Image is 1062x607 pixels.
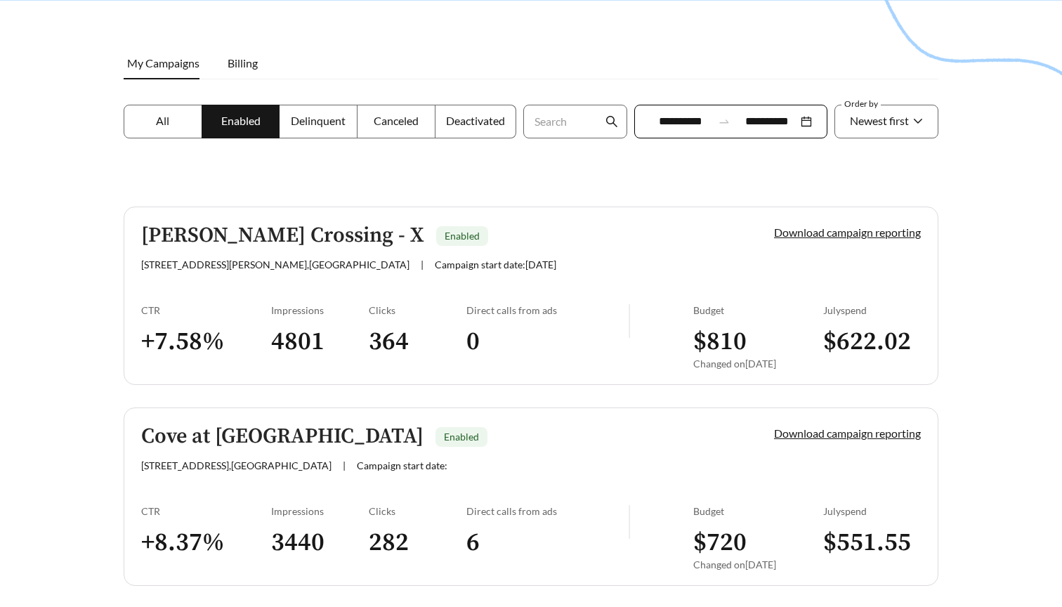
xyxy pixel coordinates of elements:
span: Campaign start date: [357,459,447,471]
span: My Campaigns [127,56,199,70]
div: Clicks [369,304,466,316]
span: Newest first [850,114,909,127]
h3: $ 720 [693,527,823,559]
h3: + 8.37 % [141,527,271,559]
div: Budget [693,304,823,316]
div: Impressions [271,304,369,316]
span: All [156,114,169,127]
h3: 6 [466,527,629,559]
h3: 3440 [271,527,369,559]
div: Direct calls from ads [466,304,629,316]
span: Canceled [374,114,419,127]
a: Download campaign reporting [774,426,921,440]
div: Changed on [DATE] [693,559,823,570]
h5: Cove at [GEOGRAPHIC_DATA] [141,425,424,448]
h3: + 7.58 % [141,326,271,358]
span: [STREET_ADDRESS] , [GEOGRAPHIC_DATA] [141,459,332,471]
div: Budget [693,505,823,517]
div: July spend [823,505,921,517]
img: line [629,304,630,338]
h3: 282 [369,527,466,559]
a: [PERSON_NAME] Crossing - XEnabled[STREET_ADDRESS][PERSON_NAME],[GEOGRAPHIC_DATA]|Campaign start d... [124,207,938,385]
h3: $ 810 [693,326,823,358]
span: [STREET_ADDRESS][PERSON_NAME] , [GEOGRAPHIC_DATA] [141,259,409,270]
h3: 4801 [271,326,369,358]
h5: [PERSON_NAME] Crossing - X [141,224,424,247]
div: CTR [141,505,271,517]
span: Billing [228,56,258,70]
span: Enabled [221,114,261,127]
h3: $ 551.55 [823,527,921,559]
div: Clicks [369,505,466,517]
span: Enabled [444,431,479,443]
span: | [421,259,424,270]
span: search [605,115,618,128]
div: CTR [141,304,271,316]
span: to [718,115,730,128]
span: Campaign start date: [DATE] [435,259,556,270]
span: Enabled [445,230,480,242]
div: July spend [823,304,921,316]
span: | [343,459,346,471]
h3: 0 [466,326,629,358]
span: Delinquent [291,114,346,127]
h3: 364 [369,326,466,358]
span: swap-right [718,115,730,128]
div: Impressions [271,505,369,517]
img: line [629,505,630,539]
div: Changed on [DATE] [693,358,823,370]
span: Deactivated [446,114,505,127]
h3: $ 622.02 [823,326,921,358]
div: Direct calls from ads [466,505,629,517]
a: Cove at [GEOGRAPHIC_DATA]Enabled[STREET_ADDRESS],[GEOGRAPHIC_DATA]|Campaign start date:Download c... [124,407,938,586]
a: Download campaign reporting [774,226,921,239]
